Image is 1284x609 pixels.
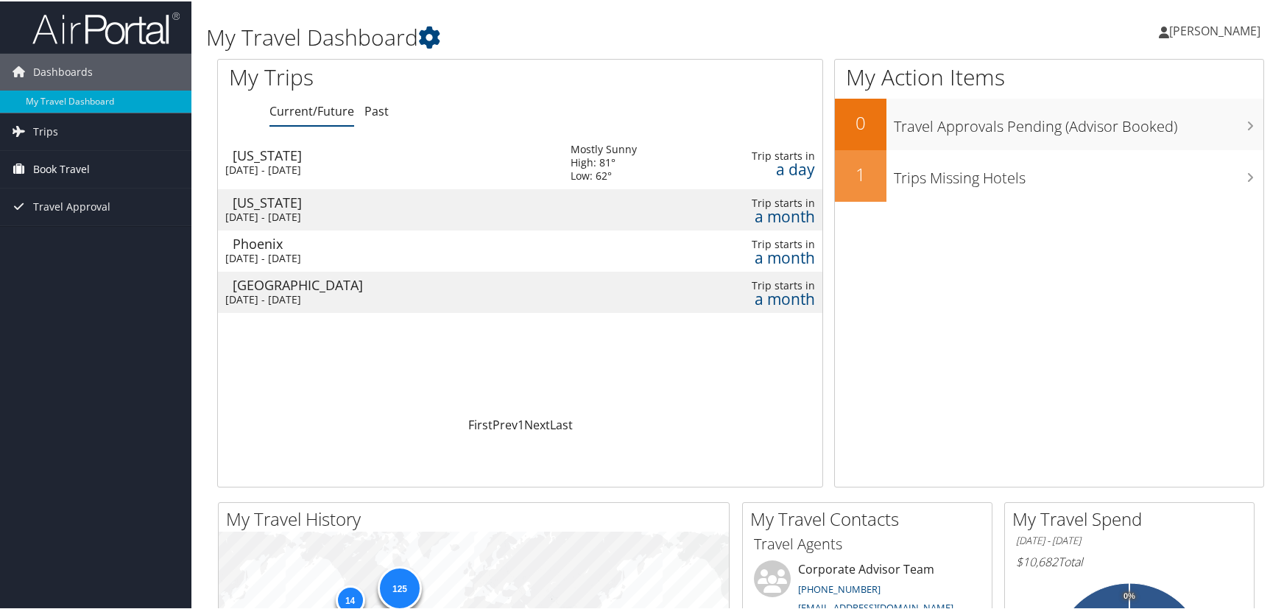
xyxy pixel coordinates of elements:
h1: My Travel Dashboard [206,21,919,52]
h2: My Travel Spend [1012,505,1254,530]
div: a month [717,250,816,263]
div: Phoenix [233,236,556,249]
div: [US_STATE] [233,147,556,161]
div: 125 [378,565,422,609]
div: [US_STATE] [233,194,556,208]
a: Prev [493,415,518,432]
div: Low: 62° [571,168,637,181]
h1: My Action Items [835,60,1263,91]
h3: Trips Missing Hotels [894,159,1263,187]
a: First [468,415,493,432]
span: Trips [33,112,58,149]
div: a day [717,161,816,175]
div: Mostly Sunny [571,141,637,155]
div: [DATE] - [DATE] [225,292,548,305]
h3: Travel Approvals Pending (Advisor Booked) [894,108,1263,135]
span: $10,682 [1016,552,1058,568]
div: [DATE] - [DATE] [225,209,548,222]
h1: My Trips [229,60,560,91]
div: High: 81° [571,155,637,168]
h3: Travel Agents [754,532,981,553]
div: [DATE] - [DATE] [225,162,548,175]
div: a month [717,291,816,304]
a: Next [524,415,550,432]
div: Trip starts in [717,278,816,291]
h2: 1 [835,161,886,186]
h2: My Travel History [226,505,729,530]
span: [PERSON_NAME] [1169,21,1260,38]
h6: [DATE] - [DATE] [1016,532,1243,546]
div: [GEOGRAPHIC_DATA] [233,277,556,290]
h2: 0 [835,109,886,134]
div: [DATE] - [DATE] [225,250,548,264]
a: 1 [518,415,524,432]
div: Trip starts in [717,195,816,208]
tspan: 0% [1123,591,1135,599]
img: airportal-logo.png [32,10,180,44]
a: 0Travel Approvals Pending (Advisor Booked) [835,97,1263,149]
span: Travel Approval [33,187,110,224]
span: Book Travel [33,149,90,186]
a: 1Trips Missing Hotels [835,149,1263,200]
div: a month [717,208,816,222]
div: Trip starts in [717,148,816,161]
h6: Total [1016,552,1243,568]
a: [PERSON_NAME] [1159,7,1275,52]
a: [PHONE_NUMBER] [798,581,881,594]
div: Trip starts in [717,236,816,250]
h2: My Travel Contacts [750,505,992,530]
span: Dashboards [33,52,93,89]
a: Past [364,102,389,118]
a: Current/Future [269,102,354,118]
a: Last [550,415,573,432]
